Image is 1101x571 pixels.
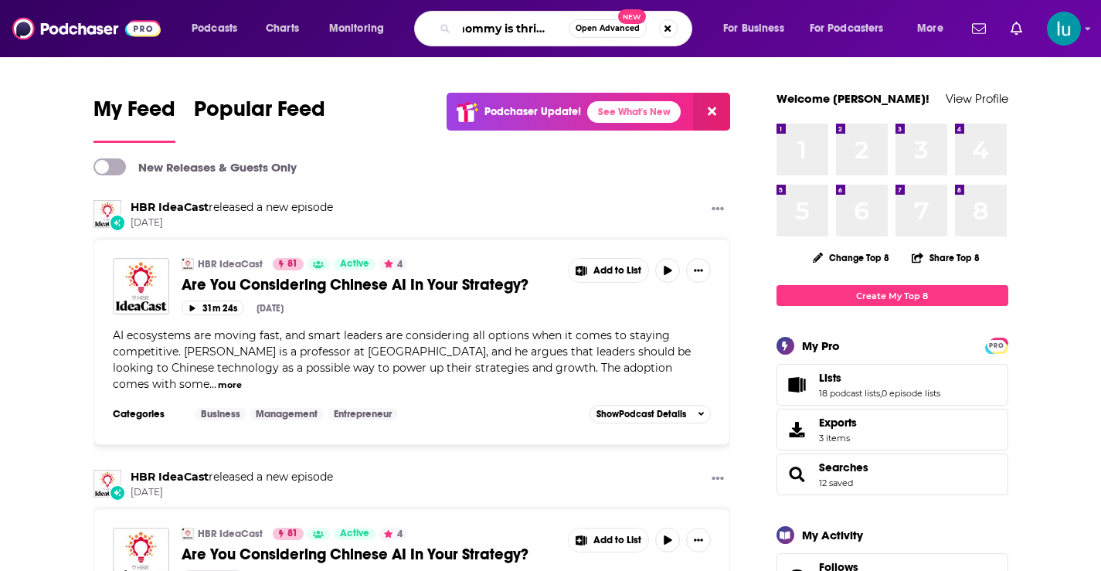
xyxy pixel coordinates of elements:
[379,258,407,270] button: 4
[819,461,868,474] a: Searches
[131,216,333,229] span: [DATE]
[113,408,182,420] h3: Categories
[618,9,646,24] span: New
[340,526,369,542] span: Active
[287,526,297,542] span: 81
[484,105,581,118] p: Podchaser Update!
[93,470,121,498] img: HBR IdeaCast
[131,470,209,484] a: HBR IdeaCast
[819,478,853,488] a: 12 saved
[194,96,325,143] a: Popular Feed
[819,371,841,385] span: Lists
[429,11,707,46] div: Search podcasts, credits, & more...
[1047,12,1081,46] span: Logged in as lusodano
[266,18,299,39] span: Charts
[131,470,333,484] h3: released a new episode
[1047,12,1081,46] img: User Profile
[810,18,884,39] span: For Podcasters
[182,528,194,540] img: HBR IdeaCast
[198,528,263,540] a: HBR IdeaCast
[819,388,880,399] a: 18 podcast lists
[182,258,194,270] img: HBR IdeaCast
[987,340,1006,352] span: PRO
[804,248,899,267] button: Change Top 8
[457,16,569,41] input: Search podcasts, credits, & more...
[182,275,528,294] span: Are You Considering Chinese AI In Your Strategy?
[966,15,992,42] a: Show notifications dropdown
[686,528,711,552] button: Show More Button
[195,408,246,420] a: Business
[911,243,980,273] button: Share Top 8
[93,200,121,228] img: HBR IdeaCast
[287,257,297,272] span: 81
[329,18,384,39] span: Monitoring
[198,258,263,270] a: HBR IdeaCast
[712,16,804,41] button: open menu
[182,301,244,315] button: 31m 24s
[109,484,126,501] div: New Episode
[576,25,640,32] span: Open Advanced
[906,16,963,41] button: open menu
[782,464,813,485] a: Searches
[1047,12,1081,46] button: Show profile menu
[782,374,813,396] a: Lists
[587,101,681,123] a: See What's New
[209,377,216,391] span: ...
[109,214,126,231] div: New Episode
[182,275,557,294] a: Are You Considering Chinese AI In Your Strategy?
[819,433,857,444] span: 3 items
[596,409,686,420] span: Show Podcast Details
[131,200,209,214] a: HBR IdeaCast
[131,200,333,215] h3: released a new episode
[131,486,333,499] span: [DATE]
[194,96,325,131] span: Popular Feed
[776,91,929,106] a: Welcome [PERSON_NAME]!
[723,18,784,39] span: For Business
[917,18,943,39] span: More
[819,416,857,430] span: Exports
[93,96,175,143] a: My Feed
[593,535,641,546] span: Add to List
[250,408,324,420] a: Management
[776,409,1008,450] a: Exports
[569,529,649,552] button: Show More Button
[1004,15,1028,42] a: Show notifications dropdown
[705,470,730,489] button: Show More Button
[93,96,175,131] span: My Feed
[782,419,813,440] span: Exports
[93,158,297,175] a: New Releases & Guests Only
[819,371,940,385] a: Lists
[181,16,257,41] button: open menu
[273,258,304,270] a: 81
[802,338,840,353] div: My Pro
[12,14,161,43] img: Podchaser - Follow, Share and Rate Podcasts
[113,258,169,314] a: Are You Considering Chinese AI In Your Strategy?
[273,528,304,540] a: 81
[113,328,691,391] span: AI ecosystems are moving fast, and smart leaders are considering all options when it comes to sta...
[256,16,308,41] a: Charts
[776,285,1008,306] a: Create My Top 8
[379,528,407,540] button: 4
[334,258,375,270] a: Active
[882,388,940,399] a: 0 episode lists
[802,528,863,542] div: My Activity
[340,257,369,272] span: Active
[593,265,641,277] span: Add to List
[987,339,1006,351] a: PRO
[946,91,1008,106] a: View Profile
[334,528,375,540] a: Active
[880,388,882,399] span: ,
[776,364,1008,406] span: Lists
[328,408,398,420] a: Entrepreneur
[705,200,730,219] button: Show More Button
[569,259,649,282] button: Show More Button
[257,303,284,314] div: [DATE]
[590,405,712,423] button: ShowPodcast Details
[800,16,906,41] button: open menu
[182,545,528,564] span: Are You Considering Chinese AI In Your Strategy?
